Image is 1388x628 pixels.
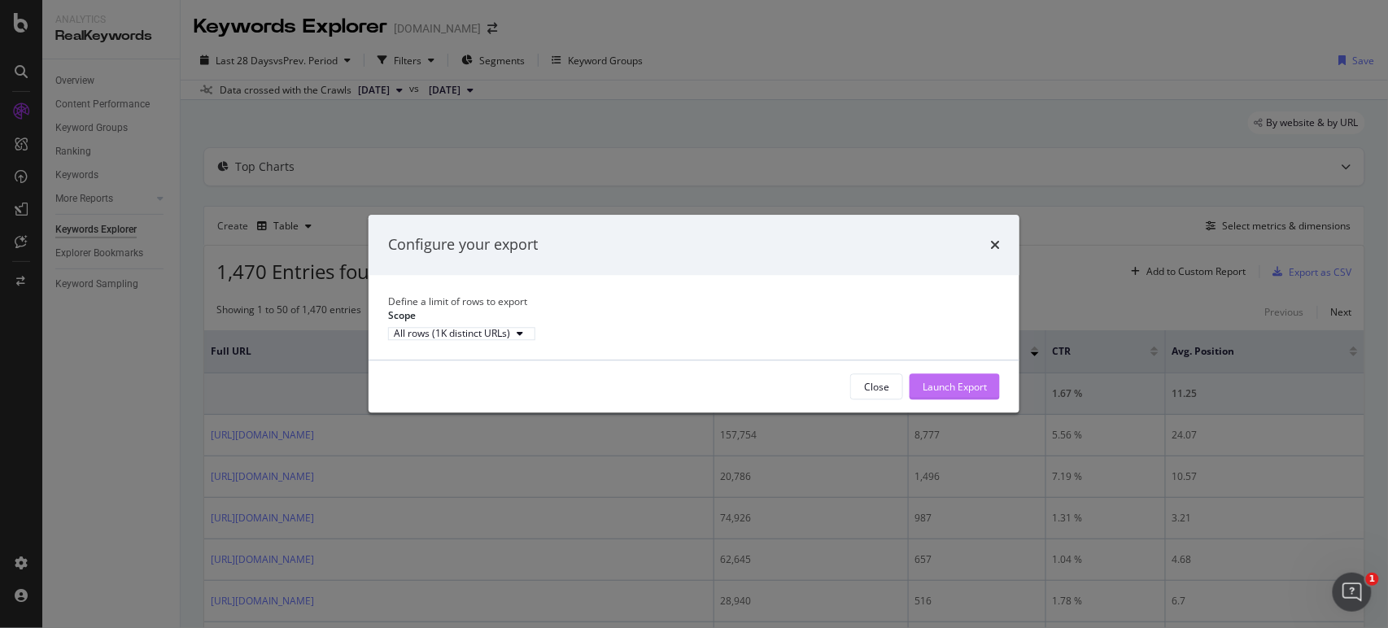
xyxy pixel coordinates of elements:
[910,374,1000,400] button: Launch Export
[388,308,416,322] label: Scope
[864,380,889,394] div: Close
[388,234,538,255] div: Configure your export
[1333,573,1372,612] iframe: Intercom live chat
[990,234,1000,255] div: times
[369,215,1019,412] div: modal
[850,374,903,400] button: Close
[388,294,1000,308] div: Define a limit of rows to export
[923,380,987,394] div: Launch Export
[1366,573,1379,586] span: 1
[388,327,535,340] button: All rows (1K distinct URLs)
[394,329,510,338] div: All rows (1K distinct URLs)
